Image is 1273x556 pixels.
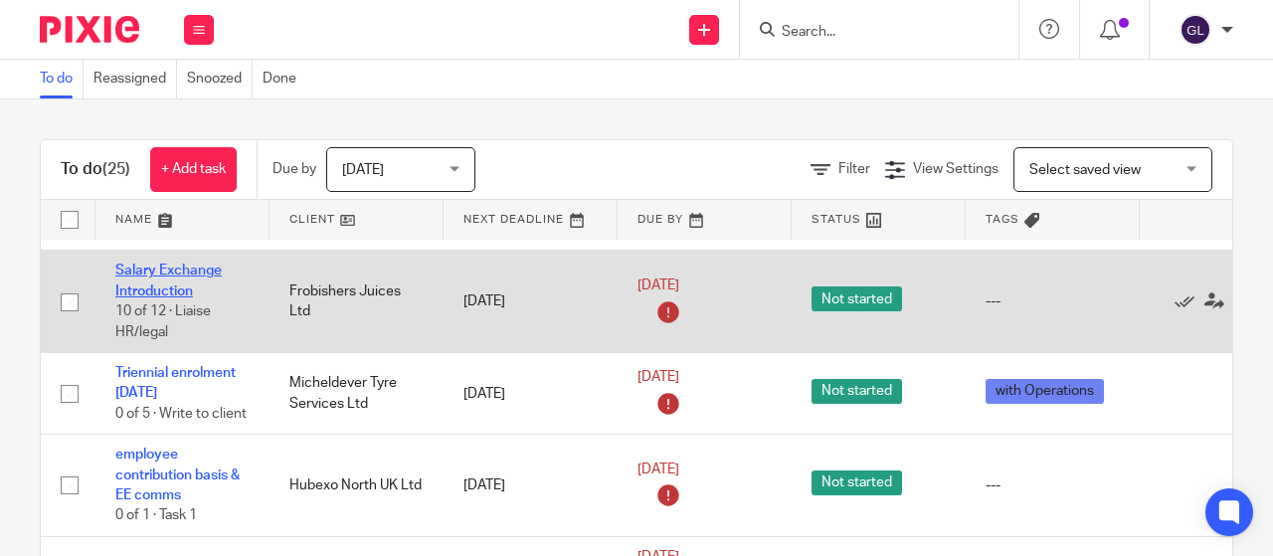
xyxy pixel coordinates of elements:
td: [DATE] [444,435,618,537]
span: Filter [838,162,870,176]
a: Reassigned [93,60,177,98]
span: Not started [812,470,902,495]
a: Salary Exchange Introduction [115,264,222,297]
a: Mark as done [1175,291,1204,311]
input: Search [780,24,959,42]
span: [DATE] [637,463,679,476]
span: [DATE] [342,163,384,177]
span: [DATE] [637,371,679,385]
h1: To do [61,159,130,180]
div: --- [986,291,1120,311]
a: Done [263,60,306,98]
img: Pixie [40,16,139,43]
span: [DATE] [637,278,679,292]
span: Not started [812,379,902,404]
a: employee contribution basis & EE comms [115,448,240,502]
td: Hubexo North UK Ltd [270,435,444,537]
a: + Add task [150,147,237,192]
td: Micheldever Tyre Services Ltd [270,353,444,435]
span: Not started [812,286,902,311]
a: To do [40,60,84,98]
span: View Settings [913,162,999,176]
span: (25) [102,161,130,177]
p: Due by [273,159,316,179]
span: with Operations [986,379,1104,404]
div: --- [986,475,1120,495]
span: 10 of 12 · Liaise HR/legal [115,304,211,339]
td: Frobishers Juices Ltd [270,251,444,353]
img: svg%3E [1180,14,1211,46]
span: 0 of 5 · Write to client [115,407,247,421]
a: Triennial enrolment [DATE] [115,366,236,400]
span: Select saved view [1029,163,1141,177]
td: [DATE] [444,353,618,435]
span: 0 of 1 · Task 1 [115,509,197,523]
a: Snoozed [187,60,253,98]
td: [DATE] [444,251,618,353]
span: Tags [986,214,1019,225]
